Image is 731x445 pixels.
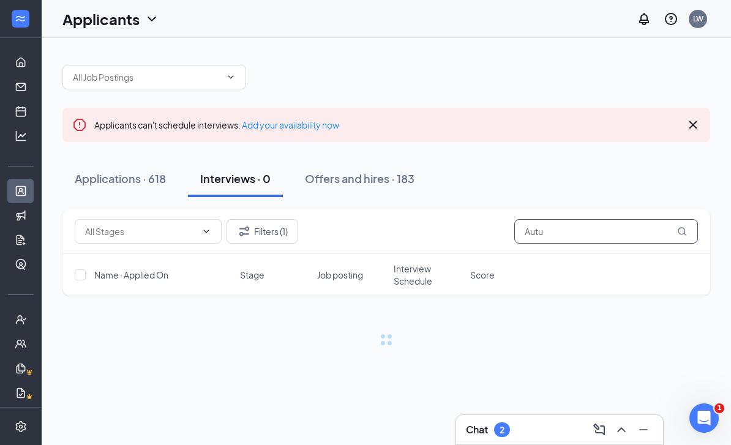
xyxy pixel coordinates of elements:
a: Add your availability now [242,119,339,130]
span: 1 [714,403,724,413]
svg: Settings [15,421,27,433]
span: Name · Applied On [94,269,168,281]
div: LW [693,13,703,24]
svg: Error [72,118,87,132]
svg: Analysis [15,130,27,142]
svg: ChevronDown [201,226,211,236]
div: 2 [500,425,504,435]
svg: ChevronDown [226,72,236,82]
span: Score [470,269,495,281]
button: Minimize [634,420,653,439]
span: Stage [240,269,264,281]
span: Job posting [317,269,363,281]
svg: UserCheck [15,313,27,326]
span: Interview Schedule [394,263,463,287]
iframe: Intercom live chat [689,403,719,433]
input: Search in interviews [514,219,698,244]
div: Applications · 618 [75,171,166,186]
svg: MagnifyingGlass [677,226,687,236]
div: Offers and hires · 183 [305,171,414,186]
svg: Cross [686,118,700,132]
svg: ChevronUp [614,422,629,437]
input: All Job Postings [73,70,221,84]
input: All Stages [85,225,197,238]
svg: Minimize [636,422,651,437]
button: ChevronUp [612,420,631,439]
svg: WorkstreamLogo [14,12,26,24]
h1: Applicants [62,9,140,29]
button: ComposeMessage [590,420,609,439]
svg: QuestionInfo [664,12,678,26]
div: Interviews · 0 [200,171,271,186]
svg: Notifications [637,12,651,26]
h3: Chat [466,423,488,436]
span: Applicants can't schedule interviews. [94,119,339,130]
svg: ComposeMessage [592,422,607,437]
svg: ChevronDown [144,12,159,26]
svg: Filter [237,224,252,239]
button: Filter Filters (1) [227,219,298,244]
